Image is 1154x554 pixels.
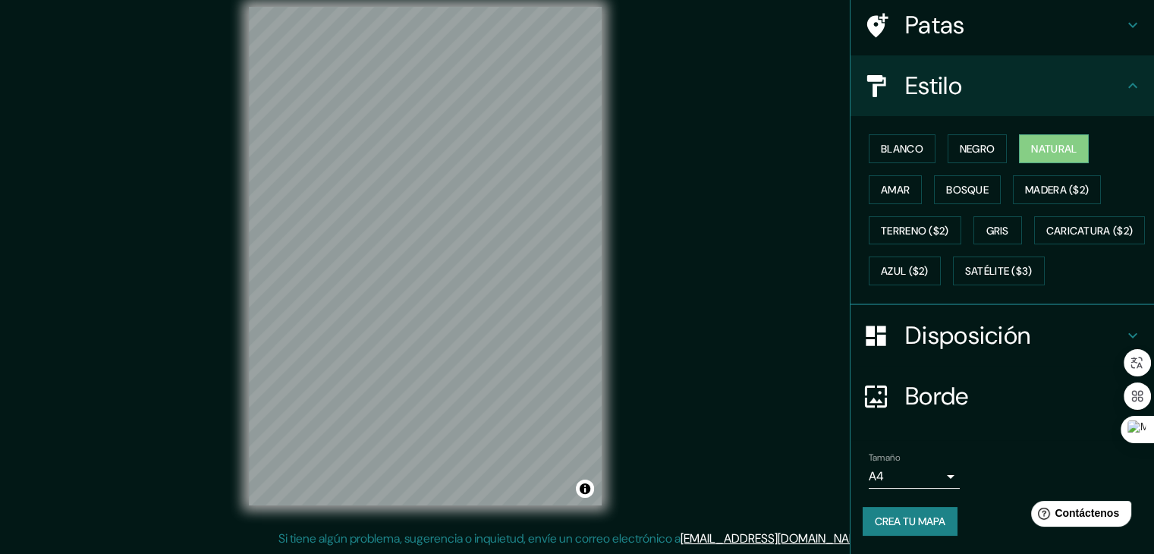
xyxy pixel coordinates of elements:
[905,9,965,41] font: Patas
[1019,495,1137,537] iframe: Lanzador de widgets de ayuda
[881,142,923,156] font: Blanco
[1034,216,1146,245] button: Caricatura ($2)
[934,175,1001,204] button: Bosque
[869,452,900,464] font: Tamaño
[1046,224,1134,238] font: Caricatura ($2)
[881,183,910,197] font: Amar
[869,134,935,163] button: Blanco
[1019,134,1089,163] button: Natural
[851,366,1154,427] div: Borde
[681,530,868,546] a: [EMAIL_ADDRESS][DOMAIN_NAME]
[249,7,602,505] canvas: Mapa
[869,175,922,204] button: Amar
[986,224,1009,238] font: Gris
[905,319,1030,351] font: Disposición
[973,216,1022,245] button: Gris
[1013,175,1101,204] button: Madera ($2)
[869,468,884,484] font: A4
[905,70,962,102] font: Estilo
[953,257,1045,285] button: Satélite ($3)
[278,530,681,546] font: Si tiene algún problema, sugerencia o inquietud, envíe un correo electrónico a
[863,507,957,536] button: Crea tu mapa
[881,224,949,238] font: Terreno ($2)
[965,265,1033,279] font: Satélite ($3)
[851,305,1154,366] div: Disposición
[881,265,929,279] font: Azul ($2)
[946,183,989,197] font: Bosque
[960,142,995,156] font: Negro
[875,515,945,528] font: Crea tu mapa
[1025,183,1089,197] font: Madera ($2)
[905,380,969,412] font: Borde
[948,134,1008,163] button: Negro
[1031,142,1077,156] font: Natural
[576,480,594,498] button: Activar o desactivar atribución
[869,257,941,285] button: Azul ($2)
[851,55,1154,116] div: Estilo
[869,216,961,245] button: Terreno ($2)
[869,464,960,489] div: A4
